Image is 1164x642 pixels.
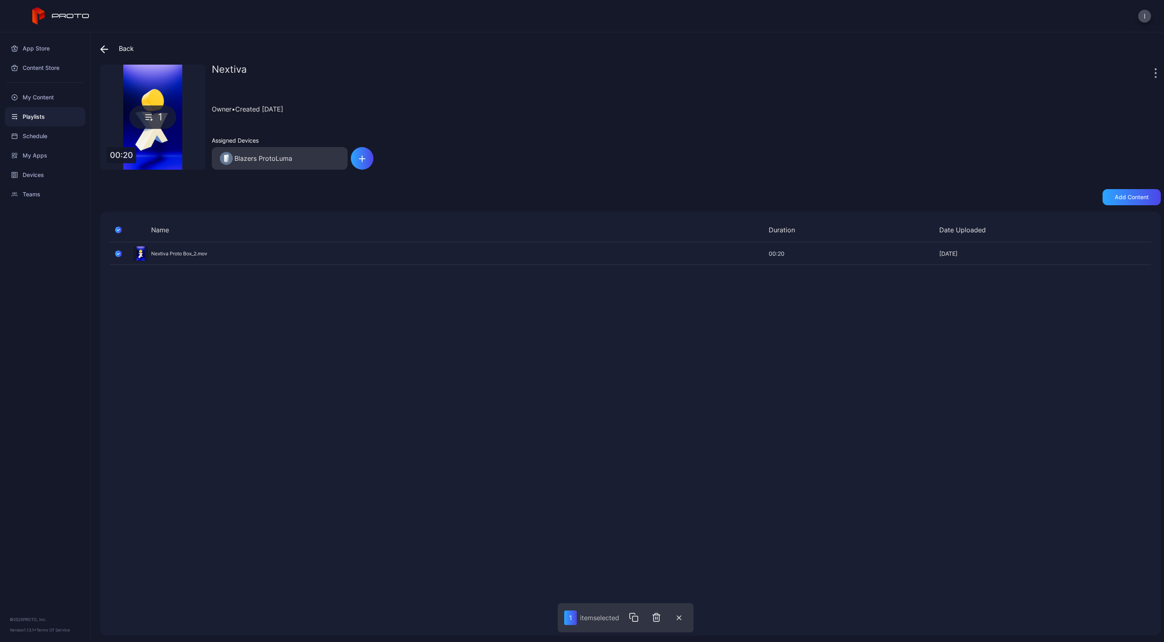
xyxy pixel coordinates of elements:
a: Schedule [5,126,85,146]
div: Nextiva [212,65,1153,81]
div: Duration [769,226,809,234]
div: Back [100,39,134,58]
button: I [1138,10,1151,23]
div: Assigned Devices [212,137,348,144]
a: Content Store [5,58,85,78]
span: Version 1.13.1 • [10,627,36,632]
a: Teams [5,185,85,204]
a: My Apps [5,146,85,165]
a: My Content [5,88,85,107]
div: Blazers ProtoLuma [234,154,292,163]
div: Add content [1115,194,1149,200]
div: Name [127,226,639,234]
div: item selected [580,614,619,622]
a: Playlists [5,107,85,126]
a: Devices [5,165,85,185]
div: © 2025 PROTO, Inc. [10,616,80,623]
a: Terms Of Service [36,627,70,632]
div: Date Uploaded [939,226,1000,234]
div: 1 [564,610,577,625]
div: Owner • Created [DATE] [212,91,1161,127]
button: Add content [1103,189,1161,205]
div: 1 [129,105,176,129]
a: App Store [5,39,85,58]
